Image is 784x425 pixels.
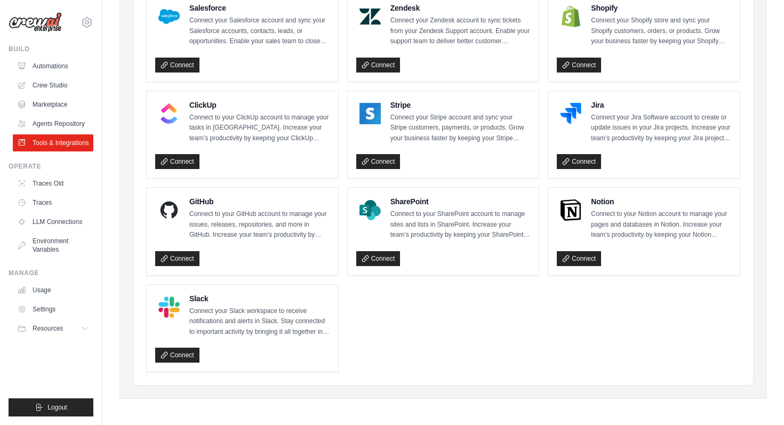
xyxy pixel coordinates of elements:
[155,154,199,169] a: Connect
[189,209,330,240] p: Connect to your GitHub account to manage your issues, releases, repositories, and more in GitHub....
[189,113,330,144] p: Connect to your ClickUp account to manage your tasks in [GEOGRAPHIC_DATA]. Increase your team’s p...
[359,103,381,124] img: Stripe Logo
[560,103,581,124] img: Jira Logo
[13,115,93,132] a: Agents Repository
[158,103,180,124] img: ClickUp Logo
[9,162,93,171] div: Operate
[13,282,93,299] a: Usage
[13,301,93,318] a: Settings
[33,324,63,333] span: Resources
[591,196,731,207] h4: Notion
[390,113,531,144] p: Connect your Stripe account and sync your Stripe customers, payments, or products. Grow your busi...
[189,196,330,207] h4: GitHub
[13,320,93,337] button: Resources
[9,269,93,277] div: Manage
[560,6,581,27] img: Shopify Logo
[390,15,531,47] p: Connect your Zendesk account to sync tickets from your Zendesk Support account. Enable your suppo...
[591,209,731,240] p: Connect to your Notion account to manage your pages and databases in Notion. Increase your team’s...
[13,232,93,258] a: Environment Variables
[591,15,731,47] p: Connect your Shopify store and sync your Shopify customers, orders, or products. Grow your busine...
[13,194,93,211] a: Traces
[189,15,330,47] p: Connect your Salesforce account and sync your Salesforce accounts, contacts, leads, or opportunit...
[13,96,93,113] a: Marketplace
[356,251,401,266] a: Connect
[359,199,381,221] img: SharePoint Logo
[13,77,93,94] a: Crew Studio
[359,6,381,27] img: Zendesk Logo
[356,154,401,169] a: Connect
[158,199,180,221] img: GitHub Logo
[591,100,731,110] h4: Jira
[591,113,731,144] p: Connect your Jira Software account to create or update issues in your Jira projects. Increase you...
[189,100,330,110] h4: ClickUp
[390,209,531,240] p: Connect to your SharePoint account to manage sites and lists in SharePoint. Increase your team’s ...
[557,58,601,73] a: Connect
[9,12,62,33] img: Logo
[390,196,531,207] h4: SharePoint
[390,100,531,110] h4: Stripe
[557,251,601,266] a: Connect
[189,306,330,338] p: Connect your Slack workspace to receive notifications and alerts in Slack. Stay connected to impo...
[13,58,93,75] a: Automations
[189,293,330,304] h4: Slack
[47,403,67,412] span: Logout
[13,134,93,151] a: Tools & Integrations
[390,3,531,13] h4: Zendesk
[591,3,731,13] h4: Shopify
[13,213,93,230] a: LLM Connections
[155,251,199,266] a: Connect
[189,3,330,13] h4: Salesforce
[155,58,199,73] a: Connect
[560,199,581,221] img: Notion Logo
[9,45,93,53] div: Build
[158,6,180,27] img: Salesforce Logo
[731,374,784,425] iframe: Chat Widget
[158,296,180,318] img: Slack Logo
[9,398,93,416] button: Logout
[557,154,601,169] a: Connect
[356,58,401,73] a: Connect
[155,348,199,363] a: Connect
[13,175,93,192] a: Traces Old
